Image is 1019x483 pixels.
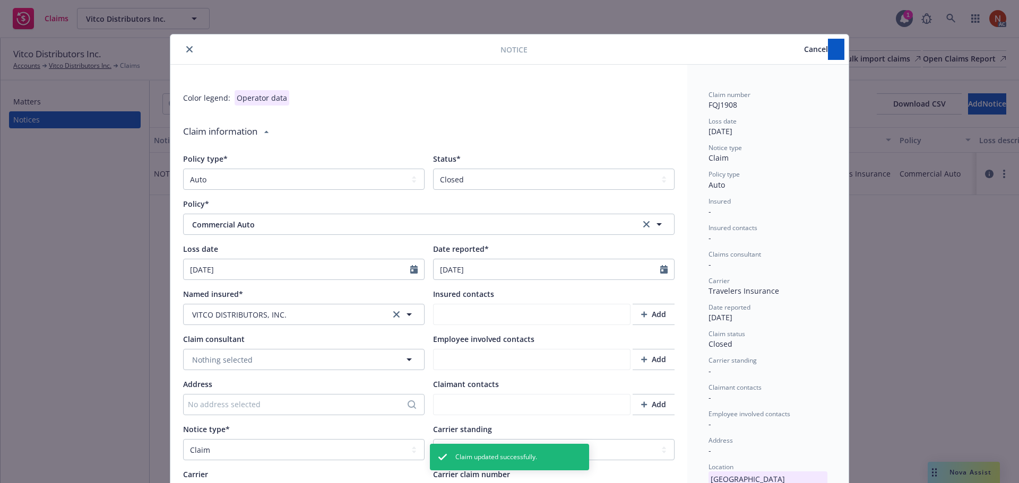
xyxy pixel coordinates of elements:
span: Notice type* [183,424,230,434]
div: Auto [709,179,827,190]
span: Policy type* [183,154,228,164]
button: Add [633,394,675,415]
div: Add [641,394,666,415]
span: Address [183,379,212,389]
button: VITCO DISTRIBUTORS, INC.clear selection [183,304,425,325]
span: Address [709,436,733,445]
div: [DATE] [709,126,827,137]
div: [DATE] [709,312,827,323]
span: Claim updated successfully. [455,452,537,462]
span: Loss date [709,117,737,126]
button: No address selected [183,394,425,415]
span: Claims consultant [709,250,761,259]
span: Notice type [709,143,742,152]
div: Add [641,304,666,324]
span: Policy* [183,199,209,209]
div: Claim information [183,116,257,147]
span: VITCO DISTRIBUTORS, INC. [192,309,287,320]
span: Claim status [709,329,745,338]
span: Notice [500,44,528,55]
svg: Calendar [410,265,418,274]
div: Color legend: [183,92,230,103]
span: - [709,419,711,429]
span: Insured [709,197,731,206]
button: Add [633,349,675,370]
div: No address selected [188,399,409,410]
span: Claim consultant [183,334,245,344]
div: Operator data [235,90,289,106]
span: Employee involved contacts [433,334,534,344]
svg: Search [408,400,416,409]
span: Employee involved contacts [709,409,790,418]
a: clear selection [640,218,653,231]
span: Commercial Auto [192,219,607,230]
span: Date reported* [433,244,489,254]
svg: Calendar [660,265,668,274]
button: Cancel [804,39,828,60]
input: MM/DD/YYYY [434,259,660,279]
span: Date reported [709,303,750,312]
div: Claim [709,152,827,163]
span: - [709,233,711,243]
span: - [709,445,711,455]
span: Loss date [183,244,218,254]
span: Nothing selected [192,354,253,365]
button: Add [633,304,675,325]
button: Save [828,39,844,60]
span: Claimant contacts [709,383,762,392]
div: Travelers Insurance [709,285,827,296]
span: Insured contacts [433,289,494,299]
span: Location [709,462,733,471]
span: Claimant contacts [433,379,499,389]
button: Nothing selected [183,349,425,370]
span: - [709,206,711,216]
a: clear selection [390,308,403,321]
span: Carrier standing [433,424,492,434]
div: FQJ1908 [709,99,827,110]
span: Named insured* [183,289,243,299]
span: Carrier [709,276,730,285]
div: Add [641,349,666,370]
span: Carrier [183,469,208,479]
span: Claim number [709,90,750,99]
span: Cancel [804,44,828,54]
span: Status* [433,154,461,164]
button: Commercial Autoclear selection [183,214,675,235]
div: Closed [709,338,827,349]
span: - [709,259,711,269]
span: - [709,392,711,402]
input: MM/DD/YYYY [184,259,410,279]
div: Claim information [183,116,675,147]
span: Carrier standing [709,356,757,365]
span: Policy type [709,170,740,179]
span: Insured contacts [709,223,757,232]
span: - [709,366,711,376]
button: close [183,43,196,56]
